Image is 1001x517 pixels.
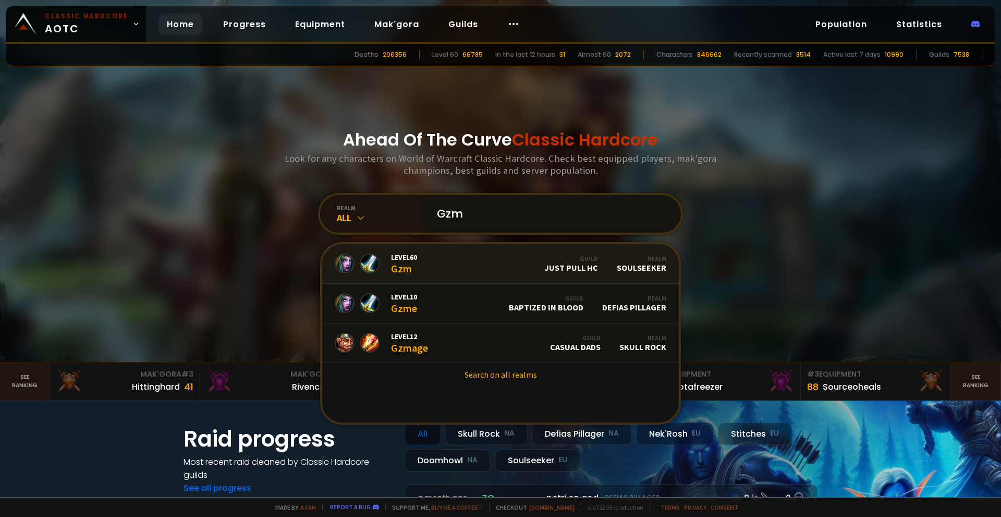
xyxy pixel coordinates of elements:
a: Terms [661,503,680,511]
div: Deaths [355,50,379,59]
div: Realm [602,294,666,302]
small: EU [770,428,779,439]
a: Mak'gora [366,14,428,35]
small: EU [692,428,701,439]
div: Realm [619,334,666,342]
a: Report a bug [330,503,371,511]
a: Level10GzmeGuildBaptized In BloodRealmDefias Pillager [322,284,679,323]
div: Baptized In Blood [509,294,583,312]
span: # 3 [807,369,819,379]
a: See all progress [184,482,251,494]
a: Search on all realms [322,363,679,386]
a: Home [158,14,202,35]
small: EU [558,455,567,465]
a: Classic HardcoreAOTC [6,6,146,42]
div: Almost 60 [578,50,611,59]
div: Defias Pillager [602,294,666,312]
a: Privacy [684,503,706,511]
div: Gzm [391,253,417,275]
small: NA [504,428,515,439]
div: 206356 [383,50,407,59]
div: Skull Rock [619,334,666,352]
div: 2072 [615,50,631,59]
div: Guilds [929,50,949,59]
a: Statistics [888,14,950,35]
div: Gzmage [391,332,428,354]
a: #3Equipment88Sourceoheals [801,363,951,400]
div: 31 [559,50,565,59]
div: Level 60 [432,50,458,59]
h3: Look for any characters on World of Warcraft Classic Hardcore. Check best equipped players, mak'g... [280,152,721,176]
a: [DOMAIN_NAME] [529,503,575,511]
div: Guild [550,334,601,342]
h1: Raid progress [184,423,392,455]
span: Level 60 [391,253,417,262]
a: Consent [711,503,738,511]
div: 7538 [954,50,969,59]
div: 66785 [462,50,483,59]
span: Level 10 [391,292,417,302]
span: Level 12 [391,332,428,341]
a: Seeranking [951,363,1001,400]
a: Guilds [440,14,486,35]
div: 3514 [796,50,811,59]
div: 41 [184,380,193,394]
input: Search a character... [431,195,668,233]
div: 10990 [885,50,904,59]
span: v. d752d5 - production [581,503,643,511]
div: Recently scanned [734,50,792,59]
span: Classic Hardcore [512,128,658,151]
div: Soulseeker [617,255,666,273]
div: Guild [544,255,598,262]
a: Mak'Gora#2Rivench100 [200,363,350,400]
div: Rivench [292,380,325,393]
div: Doomhowl [405,449,491,472]
div: Guild [509,294,583,302]
div: Characters [656,50,693,59]
div: Mak'Gora [206,369,344,380]
div: Sourceoheals [823,380,881,393]
a: a fan [300,503,316,511]
div: Equipment [807,369,944,380]
div: Stitches [718,423,792,445]
h4: Most recent raid cleaned by Classic Hardcore guilds [184,455,392,482]
a: Level12GzmageGuildCasual DadsRealmSkull Rock [322,323,679,363]
h1: Ahead Of The Curve [343,127,658,152]
div: All [405,423,441,445]
div: Equipment [657,369,794,380]
a: Level60GzmGuildJust Pull HCRealmSoulseeker [322,244,679,284]
a: Progress [215,14,274,35]
span: Made by [269,503,316,511]
div: Hittinghard [132,380,180,393]
div: Just Pull HC [544,255,598,273]
small: NA [467,455,478,465]
span: # 3 [181,369,193,379]
div: All [337,212,424,224]
div: Active last 7 days [823,50,881,59]
div: 846662 [697,50,722,59]
div: Casual Dads [550,334,601,352]
a: Buy me a coffee [431,503,483,511]
span: Checkout [489,503,575,511]
a: Mak'Gora#3Hittinghard41 [50,363,200,400]
div: In the last 12 hours [495,50,555,59]
div: Soulseeker [495,449,580,472]
div: Nek'Rosh [636,423,714,445]
div: Gzme [391,292,417,315]
div: Mak'Gora [56,369,193,380]
a: #2Equipment88Notafreezer [651,363,801,400]
div: Realm [617,255,666,262]
div: Skull Rock [445,423,528,445]
div: Notafreezer [673,380,723,393]
a: Equipment [287,14,353,35]
div: 88 [807,380,819,394]
div: Defias Pillager [532,423,632,445]
span: Support me, [385,503,483,511]
small: NA [608,428,619,439]
a: a month agozgpetri on godDefias Pillager8 /90 [405,484,817,512]
small: Classic Hardcore [45,11,128,21]
div: realm [337,204,424,212]
a: Population [807,14,875,35]
span: AOTC [45,11,128,37]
